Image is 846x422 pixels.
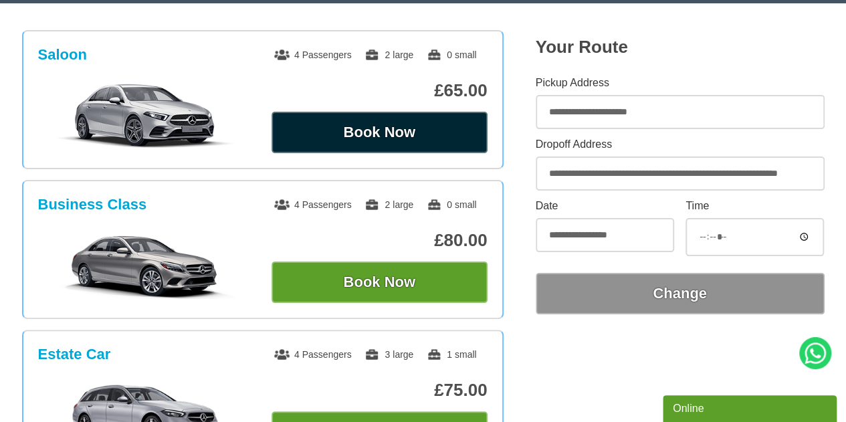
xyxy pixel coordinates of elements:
button: Book Now [272,261,488,303]
h3: Saloon [38,46,87,64]
span: 2 large [364,199,413,210]
label: Dropoff Address [536,139,825,150]
h3: Estate Car [38,346,111,363]
span: 2 large [364,49,413,60]
label: Time [685,201,824,211]
label: Date [536,201,674,211]
span: 0 small [427,49,476,60]
label: Pickup Address [536,78,825,88]
p: £75.00 [272,380,488,401]
span: 4 Passengers [274,349,352,360]
button: Change [536,273,825,314]
p: £65.00 [272,80,488,101]
span: 0 small [427,199,476,210]
span: 3 large [364,349,413,360]
img: Business Class [45,232,246,299]
span: 4 Passengers [274,49,352,60]
span: 4 Passengers [274,199,352,210]
button: Book Now [272,112,488,153]
h2: Your Route [536,37,825,58]
span: 1 small [427,349,476,360]
img: Saloon [45,82,246,149]
iframe: chat widget [663,393,839,422]
p: £80.00 [272,230,488,251]
h3: Business Class [38,196,147,213]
